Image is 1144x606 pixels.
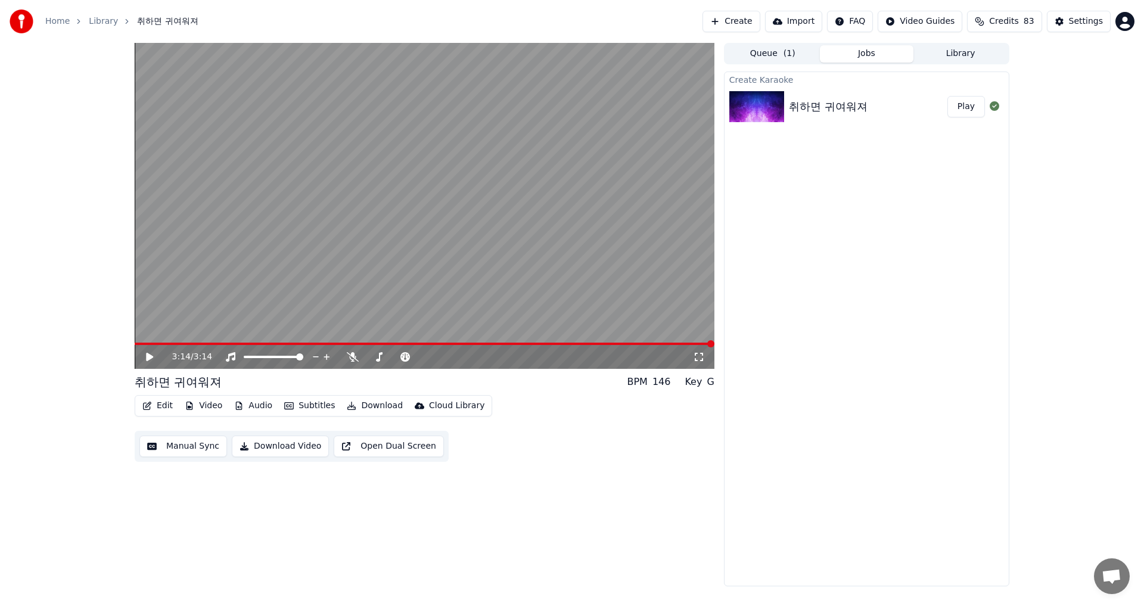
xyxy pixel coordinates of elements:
span: 83 [1024,15,1034,27]
button: Audio [229,397,277,414]
div: Settings [1069,15,1103,27]
button: Jobs [820,45,914,63]
a: Library [89,15,118,27]
button: Settings [1047,11,1111,32]
button: Library [913,45,1008,63]
button: Video Guides [878,11,962,32]
button: Subtitles [279,397,340,414]
div: G [707,375,714,389]
span: 취하면 귀여워져 [137,15,198,27]
div: Key [685,375,702,389]
div: Create Karaoke [725,72,1009,86]
button: Credits83 [967,11,1042,32]
div: Cloud Library [429,400,484,412]
a: 채팅 열기 [1094,558,1130,594]
div: 취하면 귀여워져 [135,374,222,390]
button: Manual Sync [139,436,227,457]
span: Credits [989,15,1018,27]
button: Video [180,397,227,414]
button: Play [947,96,985,117]
div: / [172,351,201,363]
button: Download Video [232,436,329,457]
button: Edit [138,397,178,414]
span: 3:14 [194,351,212,363]
img: youka [10,10,33,33]
button: FAQ [827,11,873,32]
button: Open Dual Screen [334,436,444,457]
button: Create [702,11,760,32]
button: Queue [726,45,820,63]
a: Home [45,15,70,27]
nav: breadcrumb [45,15,198,27]
button: Import [765,11,822,32]
div: 취하면 귀여워져 [789,98,868,115]
span: 3:14 [172,351,191,363]
span: ( 1 ) [784,48,795,60]
div: BPM [627,375,647,389]
button: Download [342,397,408,414]
div: 146 [652,375,671,389]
